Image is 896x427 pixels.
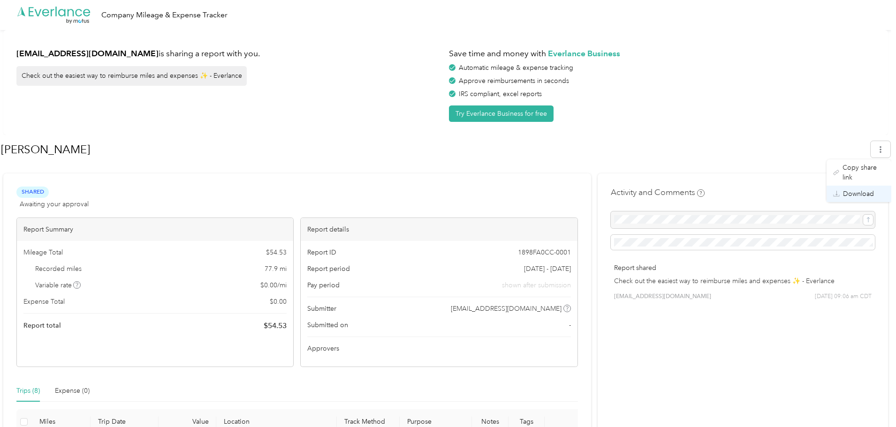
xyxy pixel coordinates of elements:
span: Variable rate [35,280,81,290]
strong: Everlance Business [548,48,620,58]
h1: is sharing a report with you. [16,48,442,60]
span: shown after submission [502,280,571,290]
span: Copy share link [843,163,885,182]
span: Report total [23,321,61,330]
span: Expense Total [23,297,65,307]
span: Submitted on [307,320,348,330]
span: Approve reimbursements in seconds [459,77,569,85]
button: Try Everlance Business for free [449,105,554,122]
div: Expense (0) [55,386,90,396]
span: Mileage Total [23,247,63,257]
span: Report ID [307,247,336,257]
span: IRS compliant, excel reports [459,90,542,98]
span: Automatic mileage & expense tracking [459,64,573,72]
span: Approvers [307,344,339,353]
span: Recorded miles [35,264,82,274]
span: [EMAIL_ADDRESS][DOMAIN_NAME] [614,292,711,301]
p: Check out the easiest way to reimburse miles and expenses ✨ - Everlance [614,276,872,286]
p: Report shared [614,263,872,273]
span: [DATE] 09:06 am CDT [815,292,872,301]
span: Report period [307,264,350,274]
h1: Save time and money with [449,48,875,60]
span: Pay period [307,280,340,290]
span: Shared [16,187,49,197]
span: 77.9 mi [265,264,287,274]
div: Check out the easiest way to reimburse miles and expenses ✨ - Everlance [16,66,247,86]
span: - [569,320,571,330]
span: $ 0.00 / mi [260,280,287,290]
h1: Carly G Reimburse [1,138,864,161]
strong: [EMAIL_ADDRESS][DOMAIN_NAME] [16,48,159,58]
span: [DATE] - [DATE] [524,264,571,274]
div: Report Summary [17,218,293,241]
div: Company Mileage & Expense Tracker [101,9,228,21]
span: 1898FA0CC-0001 [518,247,571,257]
span: Submitter [307,304,336,314]
span: $ 54.53 [266,247,287,257]
span: [EMAIL_ADDRESS][DOMAIN_NAME] [451,304,562,314]
span: Awaiting your approval [20,199,89,209]
div: Trips (8) [16,386,40,396]
h4: Activity and Comments [611,187,705,198]
span: $ 0.00 [270,297,287,307]
div: Report details [301,218,577,241]
span: Download [843,189,874,199]
span: $ 54.53 [264,320,287,331]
